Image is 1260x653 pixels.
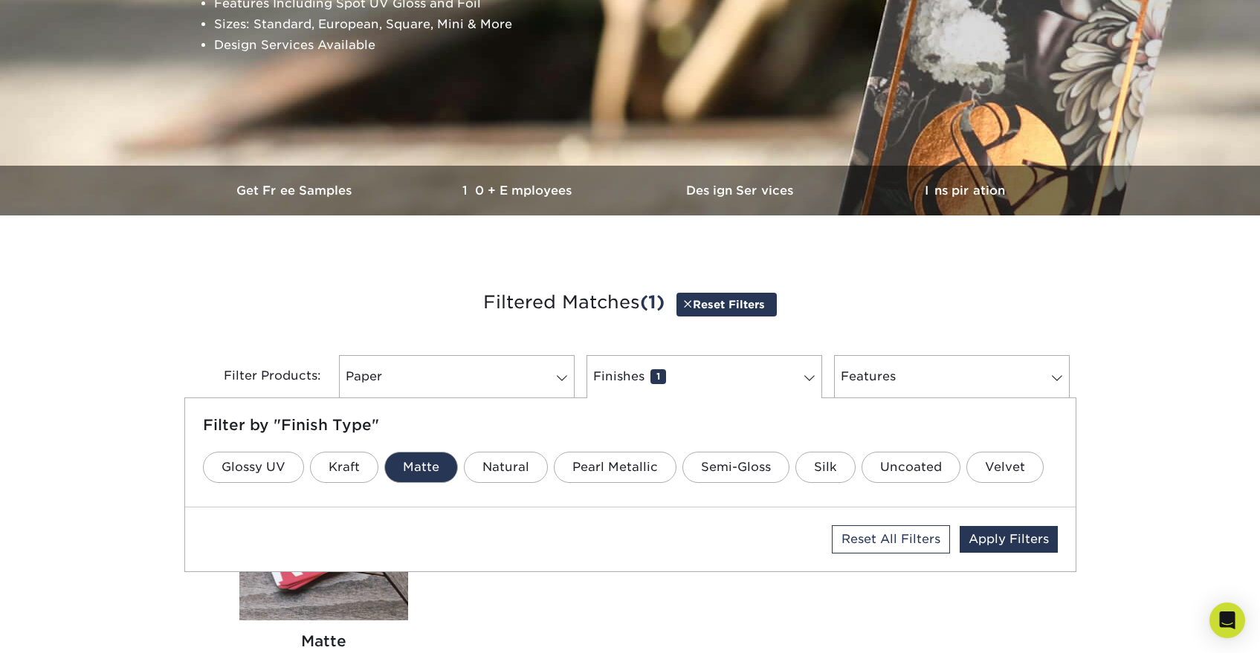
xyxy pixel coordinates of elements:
[339,355,575,398] a: Paper
[862,452,960,483] a: Uncoated
[214,14,1072,35] li: Sizes: Standard, European, Square, Mini & More
[682,452,789,483] a: Semi-Gloss
[184,166,407,215] a: Get Free Samples
[650,369,666,384] span: 1
[832,525,950,553] a: Reset All Filters
[4,608,126,648] iframe: Google Customer Reviews
[960,526,1058,553] a: Apply Filters
[203,416,1058,434] h5: Filter by "Finish Type"
[966,452,1044,483] a: Velvet
[214,35,1072,56] li: Design Services Available
[795,452,856,483] a: Silk
[310,452,378,483] a: Kraft
[853,183,1076,198] h3: Inspiration
[407,166,630,215] a: 10+ Employees
[853,166,1076,215] a: Inspiration
[640,291,665,313] span: (1)
[407,183,630,198] h3: 10+ Employees
[196,269,1065,337] h3: Filtered Matches
[676,293,777,316] a: Reset Filters
[184,183,407,198] h3: Get Free Samples
[239,632,408,650] h2: Matte
[384,452,458,483] a: Matte
[554,452,676,483] a: Pearl Metallic
[630,183,853,198] h3: Design Services
[184,355,333,398] div: Filter Products:
[203,452,304,483] a: Glossy UV
[464,452,548,483] a: Natural
[1209,602,1245,638] div: Open Intercom Messenger
[587,355,822,398] a: Finishes1
[834,355,1070,398] a: Features
[630,166,853,215] a: Design Services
